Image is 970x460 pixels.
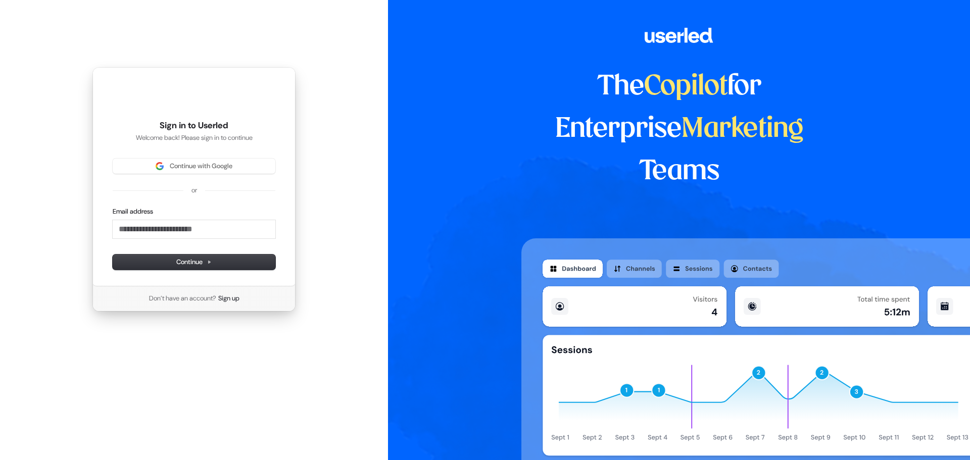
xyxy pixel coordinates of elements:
label: Email address [113,207,153,216]
button: Sign in with GoogleContinue with Google [113,159,275,174]
span: Continue [176,258,212,267]
span: Don’t have an account? [149,294,216,303]
p: or [191,186,197,195]
span: Continue with Google [170,162,232,171]
span: Copilot [644,74,727,100]
h1: The for Enterprise Teams [521,66,837,193]
span: Marketing [682,116,804,142]
img: Sign in with Google [156,162,164,170]
button: Continue [113,254,275,270]
a: Sign up [218,294,239,303]
h1: Sign in to Userled [113,120,275,132]
p: Welcome back! Please sign in to continue [113,133,275,142]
